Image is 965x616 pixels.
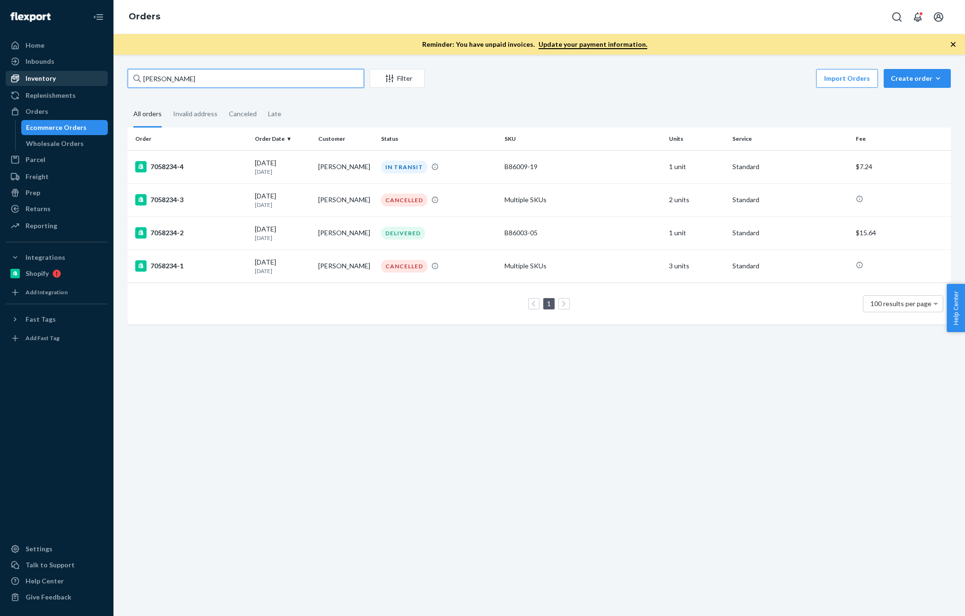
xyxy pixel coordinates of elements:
[6,250,108,265] button: Integrations
[314,249,377,282] td: [PERSON_NAME]
[255,257,310,275] div: [DATE]
[26,41,44,50] div: Home
[947,284,965,332] span: Help Center
[128,69,364,88] input: Search orders
[929,8,948,26] button: Open account menu
[26,269,49,278] div: Shopify
[26,74,56,83] div: Inventory
[732,162,848,171] p: Standard
[6,285,108,300] a: Add Integration
[26,334,60,342] div: Add Fast Tag
[6,38,108,53] a: Home
[255,224,310,242] div: [DATE]
[732,228,848,238] p: Standard
[6,331,108,346] a: Add Fast Tag
[129,11,160,22] a: Orders
[501,128,665,150] th: SKU
[21,136,108,151] a: Wholesale Orders
[6,71,108,86] a: Inventory
[255,191,310,209] div: [DATE]
[6,266,108,281] a: Shopify
[887,8,906,26] button: Open Search Box
[665,216,729,249] td: 1 unit
[6,312,108,327] button: Fast Tags
[501,183,665,216] td: Multiple SKUs
[21,120,108,135] a: Ecommerce Orders
[26,107,48,116] div: Orders
[6,88,108,103] a: Replenishments
[89,8,108,26] button: Close Navigation
[26,253,65,262] div: Integrations
[665,150,729,183] td: 1 unit
[6,185,108,200] a: Prep
[135,260,247,272] div: 7058234-1
[6,218,108,233] a: Reporting
[504,228,661,238] div: B86003-05
[255,201,310,209] p: [DATE]
[665,249,729,282] td: 3 units
[173,102,217,126] div: Invalid address
[732,261,848,271] p: Standard
[6,590,108,605] button: Give Feedback
[381,227,425,240] div: DELIVERED
[26,592,71,602] div: Give Feedback
[6,573,108,589] a: Help Center
[370,74,424,83] div: Filter
[377,128,501,150] th: Status
[26,123,87,132] div: Ecommerce Orders
[26,155,45,164] div: Parcel
[251,128,314,150] th: Order Date
[6,541,108,556] a: Settings
[852,128,951,150] th: Fee
[135,194,247,205] div: 7058234-3
[665,128,729,150] th: Units
[26,576,64,586] div: Help Center
[884,69,951,88] button: Create order
[501,249,665,282] td: Multiple SKUs
[26,204,51,214] div: Returns
[26,57,54,66] div: Inbounds
[6,104,108,119] a: Orders
[816,69,878,88] button: Import Orders
[26,91,76,100] div: Replenishments
[6,557,108,573] a: Talk to Support
[26,139,84,148] div: Wholesale Orders
[318,135,374,143] div: Customer
[229,102,257,126] div: Canceled
[10,12,51,22] img: Flexport logo
[852,216,951,249] td: $15.64
[128,128,251,150] th: Order
[381,161,427,173] div: IN TRANSIT
[6,169,108,184] a: Freight
[314,216,377,249] td: [PERSON_NAME]
[255,168,310,176] p: [DATE]
[133,102,162,128] div: All orders
[870,299,931,308] span: 100 results per page
[255,234,310,242] p: [DATE]
[26,221,57,231] div: Reporting
[729,128,852,150] th: Service
[255,267,310,275] p: [DATE]
[135,161,247,172] div: 7058234-4
[539,40,647,49] a: Update your payment information.
[422,40,647,49] p: Reminder: You have unpaid invoices.
[26,172,49,181] div: Freight
[545,299,553,308] a: Page 1 is your current page
[314,150,377,183] td: [PERSON_NAME]
[665,183,729,216] td: 2 units
[26,315,56,324] div: Fast Tags
[891,74,944,83] div: Create order
[135,227,247,239] div: 7058234-2
[370,69,425,88] button: Filter
[26,560,75,570] div: Talk to Support
[381,194,427,206] div: CANCELLED
[852,150,951,183] td: $7.24
[908,8,927,26] button: Open notifications
[6,201,108,216] a: Returns
[381,260,427,273] div: CANCELLED
[268,102,281,126] div: Late
[732,195,848,205] p: Standard
[504,162,661,171] div: B86009-19
[26,288,68,296] div: Add Integration
[121,3,168,31] ol: breadcrumbs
